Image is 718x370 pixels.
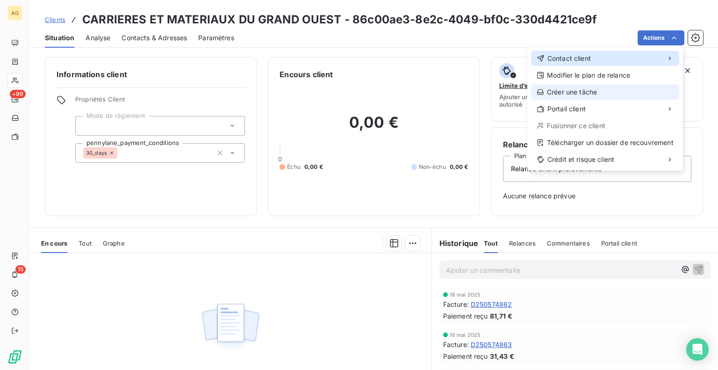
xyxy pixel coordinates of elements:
[531,85,679,100] div: Créer une tâche
[531,68,679,83] div: Modifier le plan de relance
[547,155,614,164] span: Crédit et risque client
[531,135,679,150] div: Télécharger un dossier de recouvrement
[527,47,683,171] div: Actions
[547,54,591,63] span: Contact client
[531,118,679,133] div: Fusionner ce client
[547,104,586,114] span: Portail client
